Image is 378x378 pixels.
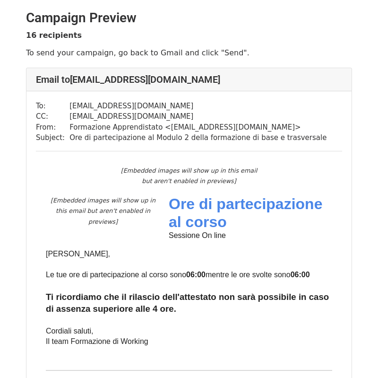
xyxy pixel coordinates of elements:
[36,101,69,112] td: To:
[26,31,82,40] strong: 16 recipients
[206,271,291,279] span: mentre le ore svolte sono
[36,132,69,143] td: Subject:
[36,74,342,85] h4: Email to [EMAIL_ADDRESS][DOMAIN_NAME]
[169,231,226,239] span: Sessione On line
[69,132,326,143] td: Ore di partecipazione al Modulo 2 della formazione di base e trasversale
[46,292,329,314] span: Ti ricordiamo che il rilascio dell'attestato non sarà possibile in caso di assenza superiore alle...
[36,122,69,133] td: From:
[26,10,352,26] h2: Campaign Preview
[186,271,206,279] span: 06:00
[69,122,326,133] td: Formazione Apprendistato < [EMAIL_ADDRESS][DOMAIN_NAME] >
[69,111,326,122] td: [EMAIL_ADDRESS][DOMAIN_NAME]
[121,167,257,185] em: [Embedded images will show up in this email but aren't enabled in previews]
[169,195,322,230] span: Ore di partecipazione al corso
[26,48,352,58] p: To send your campaign, go back to Gmail and click "Send".
[291,271,310,279] span: 06:00
[46,271,186,279] span: Le tue ore di partecipazione al corso sono
[69,101,326,112] td: [EMAIL_ADDRESS][DOMAIN_NAME]
[46,337,148,345] span: Il team Formazione di Working
[46,250,110,258] span: [PERSON_NAME],
[36,111,69,122] td: CC:
[46,327,93,335] span: Cordiali saluti,
[51,197,155,225] em: [Embedded images will show up in this email but aren't enabled in previews]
